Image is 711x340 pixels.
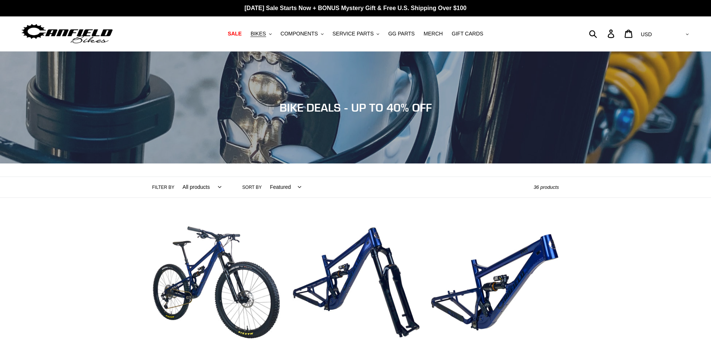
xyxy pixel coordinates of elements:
img: Canfield Bikes [21,22,114,46]
span: BIKE DEALS - UP TO 40% OFF [280,101,432,114]
a: GG PARTS [384,29,418,39]
button: SERVICE PARTS [329,29,383,39]
button: COMPONENTS [277,29,327,39]
span: SALE [228,31,241,37]
input: Search [593,25,612,42]
label: Filter by [152,184,175,191]
span: SERVICE PARTS [333,31,374,37]
span: GIFT CARDS [452,31,483,37]
a: SALE [224,29,245,39]
a: GIFT CARDS [448,29,487,39]
button: BIKES [247,29,275,39]
label: Sort by [242,184,262,191]
span: 36 products [534,184,559,190]
span: COMPONENTS [281,31,318,37]
span: MERCH [424,31,443,37]
span: BIKES [250,31,266,37]
a: MERCH [420,29,446,39]
span: GG PARTS [388,31,415,37]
